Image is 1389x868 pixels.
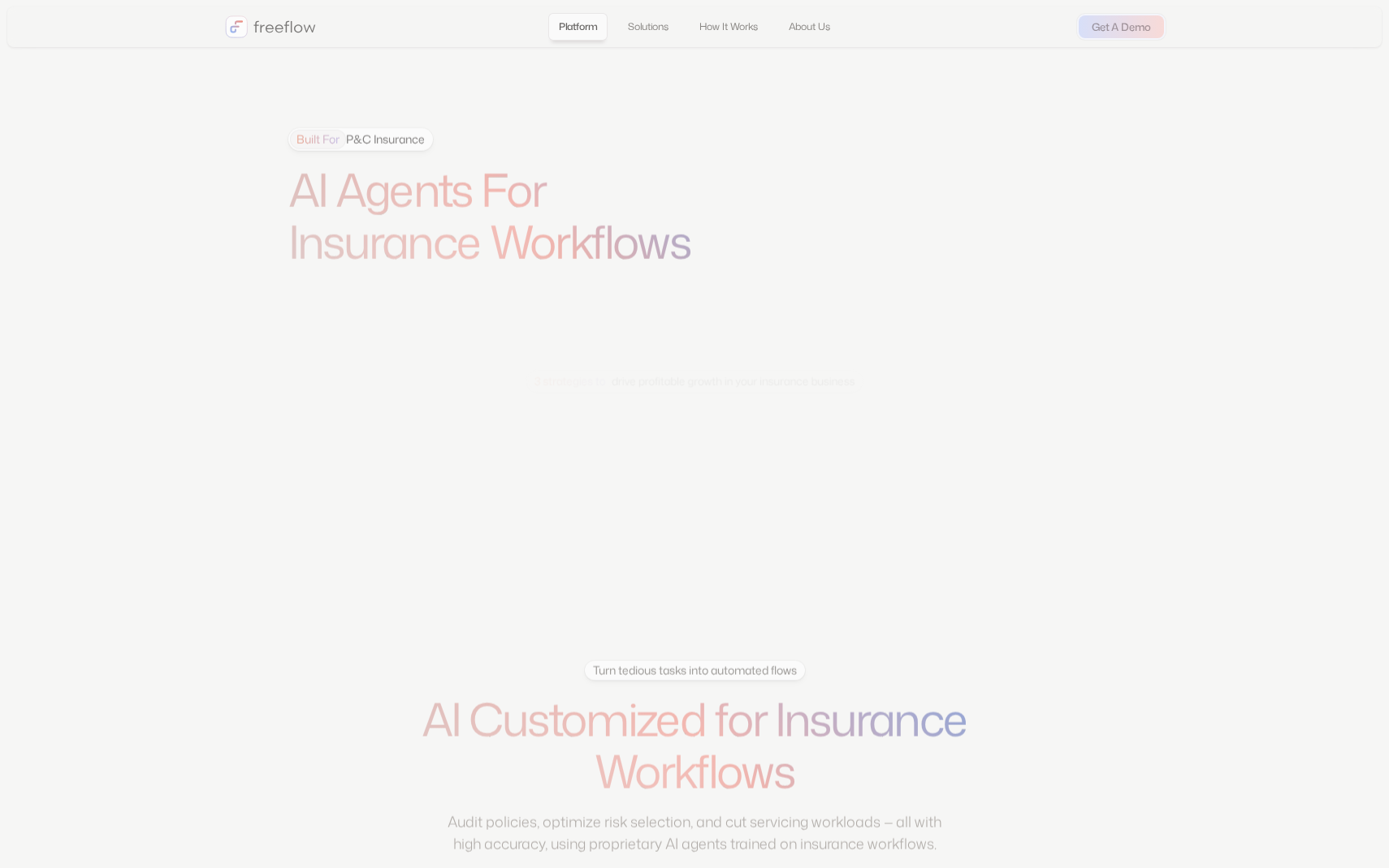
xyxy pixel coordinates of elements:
span: 3 strategies to [528,372,612,391]
h1: AI Agents For Insurance Workflows [288,164,735,269]
a: Solutions [617,13,679,41]
a: How It Works [689,13,768,41]
a: home [225,15,316,38]
div: P&C Insurance [290,130,425,149]
span: Built For [290,130,346,149]
h1: AI Customized for Insurance Workflows [384,693,1005,797]
div: drive profitable growth in your insurance business [528,372,855,391]
a: Get A Demo [1079,15,1164,38]
a: Platform [548,13,607,41]
a: About Us [778,13,841,41]
p: Audit policies, optimize risk selection, and cut servicing workloads — all with high accuracy, us... [439,810,950,854]
div: Turn tedious tasks into automated flows [593,662,797,678]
